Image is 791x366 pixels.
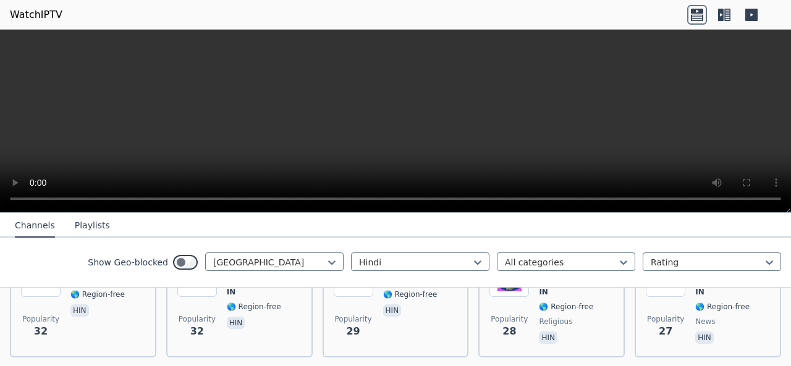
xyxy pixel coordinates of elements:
[227,287,236,297] span: IN
[539,302,593,312] span: 🌎 Region-free
[539,287,548,297] span: IN
[346,324,360,339] span: 29
[383,289,438,299] span: 🌎 Region-free
[75,214,110,238] button: Playlists
[695,331,714,344] p: hin
[695,302,750,312] span: 🌎 Region-free
[539,317,572,326] span: religious
[695,317,715,326] span: news
[88,256,168,268] label: Show Geo-blocked
[70,304,89,317] p: hin
[70,289,125,299] span: 🌎 Region-free
[383,304,402,317] p: hin
[647,314,684,324] span: Popularity
[539,331,557,344] p: hin
[695,287,704,297] span: IN
[190,324,204,339] span: 32
[22,314,59,324] span: Popularity
[34,324,48,339] span: 32
[179,314,216,324] span: Popularity
[335,314,372,324] span: Popularity
[227,317,245,329] p: hin
[659,324,672,339] span: 27
[10,7,62,22] a: WatchIPTV
[491,314,528,324] span: Popularity
[15,214,55,238] button: Channels
[502,324,516,339] span: 28
[227,302,281,312] span: 🌎 Region-free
